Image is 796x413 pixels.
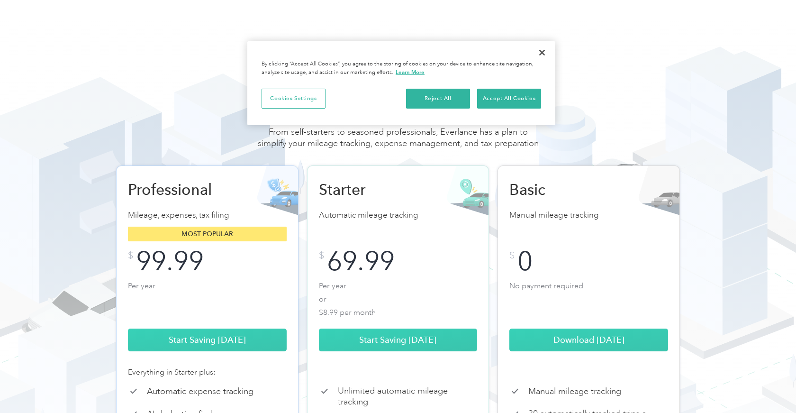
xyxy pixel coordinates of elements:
[247,41,555,125] div: Privacy
[256,126,540,158] div: From self-starters to seasoned professionals, Everlance has a plan to simplify your mileage track...
[128,209,287,222] p: Mileage, expenses, tax filing
[319,180,418,199] h2: Starter
[128,279,287,317] p: Per year
[509,180,609,199] h2: Basic
[319,279,478,317] p: Per year or $8.99 per month
[396,69,425,75] a: More information about your privacy, opens in a new tab
[319,251,324,260] div: $
[319,209,478,222] p: Automatic mileage tracking
[128,227,287,241] div: Most popular
[247,41,555,125] div: Cookie banner
[327,251,395,272] div: 69.99
[136,251,204,272] div: 99.99
[128,251,133,260] div: $
[528,386,621,397] p: Manual mileage tracking
[406,89,470,109] button: Reject All
[509,251,515,260] div: $
[517,251,533,272] div: 0
[509,279,668,317] p: No payment required
[319,329,478,351] a: Start Saving [DATE]
[147,386,253,397] p: Automatic expense tracking
[477,89,541,109] button: Accept All Cookies
[509,209,668,222] p: Manual mileage tracking
[128,329,287,351] a: Start Saving [DATE]
[128,367,287,378] div: Everything in Starter plus:
[262,89,326,109] button: Cookies Settings
[532,42,552,63] button: Close
[509,329,668,351] a: Download [DATE]
[338,385,478,407] p: Unlimited automatic mileage tracking
[262,60,541,77] div: By clicking “Accept All Cookies”, you agree to the storing of cookies on your device to enhance s...
[128,180,227,199] h2: Professional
